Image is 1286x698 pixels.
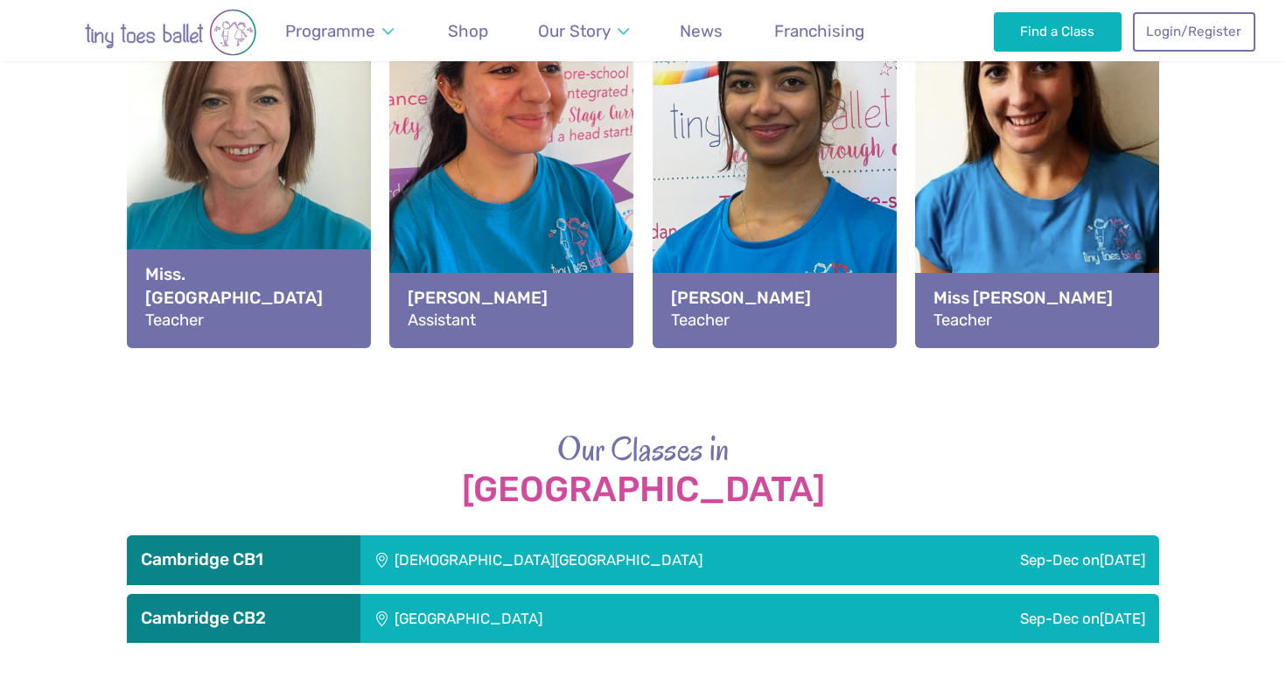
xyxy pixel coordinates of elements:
div: Sep-Dec on [919,535,1159,584]
div: Sep-Dec on [808,594,1159,643]
span: News [680,21,723,41]
span: Programme [285,21,375,41]
strong: Miss [PERSON_NAME] [933,286,1141,310]
span: Shop [448,21,488,41]
div: [DEMOGRAPHIC_DATA][GEOGRAPHIC_DATA] [360,535,919,584]
span: Teacher [933,311,992,330]
span: Teacher [671,311,730,330]
a: Franchising [765,10,872,52]
img: tiny toes ballet [31,9,311,56]
a: Programme [276,10,402,52]
span: Assistant [408,311,476,330]
div: [GEOGRAPHIC_DATA] [360,594,808,643]
span: Teacher [145,311,204,330]
h3: Cambridge CB2 [141,608,346,629]
strong: [GEOGRAPHIC_DATA] [127,471,1159,509]
span: [DATE] [1100,551,1145,569]
a: Our Story [530,10,638,52]
a: Login/Register [1133,12,1255,51]
span: Our Classes in [557,426,730,471]
a: Find a Class [994,12,1122,51]
h3: Cambridge CB1 [141,549,346,570]
strong: Miss. [GEOGRAPHIC_DATA] [145,262,353,310]
span: Franchising [774,21,864,41]
strong: [PERSON_NAME] [671,286,878,310]
span: Our Story [538,21,611,41]
span: [DATE] [1100,610,1145,627]
a: Shop [439,10,496,52]
strong: [PERSON_NAME] [408,286,615,310]
a: News [672,10,731,52]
